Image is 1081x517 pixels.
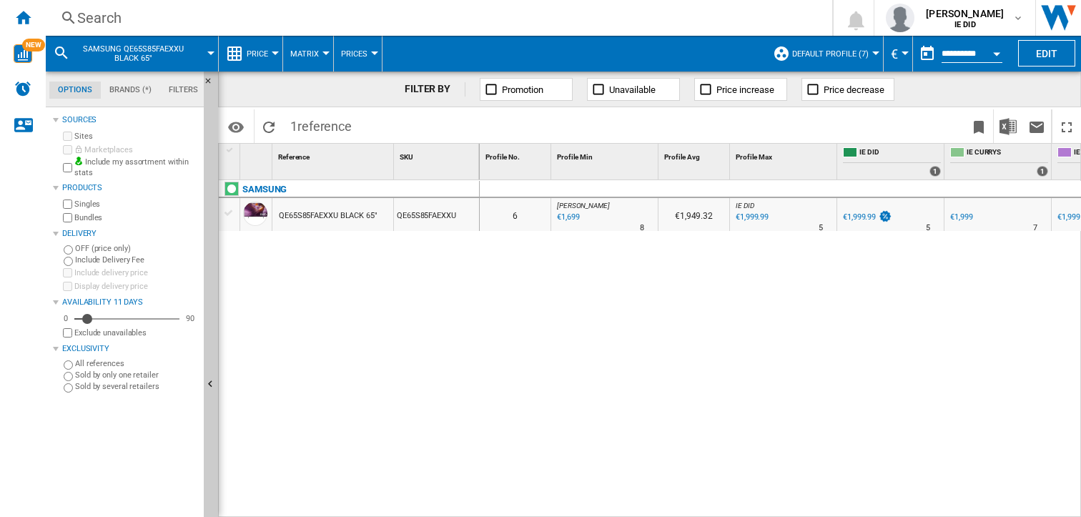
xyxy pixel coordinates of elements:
[792,49,869,59] span: Default profile (7)
[74,199,198,210] label: Singles
[74,267,198,278] label: Include delivery price
[74,157,83,165] img: mysite-bg-18x18.png
[480,78,573,101] button: Promotion
[243,144,272,166] div: Sort None
[948,210,972,225] div: €1,999
[1018,40,1075,67] button: Edit
[74,157,198,179] label: Include my assortment within stats
[716,84,774,95] span: Price increase
[64,383,73,393] input: Sold by several retailers
[204,72,221,97] button: Hide
[640,221,644,235] div: Delivery Time : 8 days
[341,49,367,59] span: Prices
[53,36,211,72] div: SAMSUNG QE65S85FAEXXU BLACK 65"
[75,381,198,392] label: Sold by several retailers
[62,343,198,355] div: Exclusivity
[891,46,898,61] span: €
[75,255,198,265] label: Include Delivery Fee
[554,144,658,166] div: Profile Min Sort None
[1052,109,1081,143] button: Maximize
[74,312,179,326] md-slider: Availability
[913,39,942,68] button: md-calendar
[397,144,479,166] div: Sort None
[661,144,729,166] div: Profile Avg Sort None
[734,210,769,225] div: Last updated : Saturday, 4 October 2025 02:02
[819,221,823,235] div: Delivery Time : 5 days
[275,144,393,166] div: Sort None
[405,82,465,97] div: FILTER BY
[884,36,913,72] md-menu: Currency
[76,44,191,63] span: SAMSUNG QE65S85FAEXXU BLACK 65"
[694,78,787,101] button: Price increase
[64,360,73,370] input: All references
[14,44,32,63] img: wise-card.svg
[1057,212,1080,222] div: €1,999
[555,210,579,225] div: Last updated : Saturday, 4 October 2025 09:52
[242,181,287,198] div: Click to filter on that brand
[62,297,198,308] div: Availability 11 Days
[63,268,72,277] input: Include delivery price
[49,82,101,99] md-tab-item: Options
[736,153,772,161] span: Profile Max
[394,198,479,231] div: QE65S85FAEXXU
[984,39,1010,64] button: Open calendar
[950,212,972,222] div: €1,999
[22,39,45,51] span: NEW
[886,4,914,32] img: profile.jpg
[557,202,610,210] span: [PERSON_NAME]
[1055,210,1080,225] div: €1,999
[63,213,72,222] input: Bundles
[74,212,198,223] label: Bundles
[964,109,993,143] button: Bookmark this report
[999,118,1017,135] img: excel-24x24.png
[76,36,205,72] button: SAMSUNG QE65S85FAEXXU BLACK 65"
[773,36,876,72] div: Default profile (7)
[891,36,905,72] button: €
[64,372,73,381] input: Sold by only one retailer
[63,200,72,209] input: Singles
[62,228,198,240] div: Delivery
[64,257,73,266] input: Include Delivery Fee
[664,153,700,161] span: Profile Avg
[1022,109,1051,143] button: Send this report by email
[841,210,892,225] div: €1,999.99
[801,78,894,101] button: Price decrease
[341,36,375,72] button: Prices
[1037,166,1048,177] div: 1 offers sold by IE CURRYS
[397,144,479,166] div: SKU Sort None
[290,36,326,72] button: Matrix
[74,144,198,155] label: Marketplaces
[967,147,1048,159] span: IE CURRYS
[63,132,72,141] input: Sites
[483,144,551,166] div: Sort None
[658,198,729,231] div: €1,949.32
[182,313,198,324] div: 90
[736,202,754,210] span: IE DID
[283,109,359,139] span: 1
[62,114,198,126] div: Sources
[222,114,250,139] button: Options
[733,144,836,166] div: Profile Max Sort None
[609,84,656,95] span: Unavailable
[290,49,319,59] span: Matrix
[554,144,658,166] div: Sort None
[947,144,1051,179] div: IE CURRYS 1 offers sold by IE CURRYS
[483,144,551,166] div: Profile No. Sort None
[63,145,72,154] input: Marketplaces
[247,36,275,72] button: Price
[63,282,72,291] input: Display delivery price
[101,82,160,99] md-tab-item: Brands (*)
[275,144,393,166] div: Reference Sort None
[60,313,71,324] div: 0
[160,82,207,99] md-tab-item: Filters
[74,281,198,292] label: Display delivery price
[297,119,352,134] span: reference
[226,36,275,72] div: Price
[62,182,198,194] div: Products
[926,221,930,235] div: Delivery Time : 5 days
[1033,221,1037,235] div: Delivery Time : 7 days
[587,78,680,101] button: Unavailable
[557,153,593,161] span: Profile Min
